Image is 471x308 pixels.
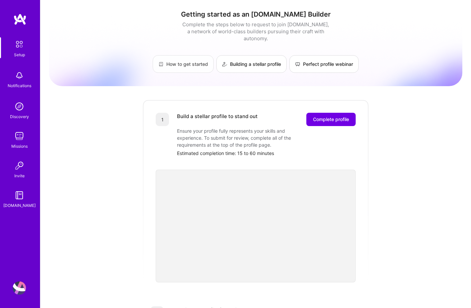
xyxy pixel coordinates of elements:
[156,113,169,126] div: 1
[158,62,164,67] img: How to get started
[177,113,258,126] div: Build a stellar profile to stand out
[10,113,29,120] div: Discovery
[156,170,356,282] iframe: video
[11,281,28,295] a: User Avatar
[216,55,287,73] a: Building a stellar profile
[13,69,26,82] img: bell
[13,100,26,113] img: discovery
[177,127,310,148] div: Ensure your profile fully represents your skills and experience. To submit for review, complete a...
[13,129,26,143] img: teamwork
[181,21,331,42] div: Complete the steps below to request to join [DOMAIN_NAME], a network of world-class builders purs...
[11,143,28,150] div: Missions
[13,281,26,295] img: User Avatar
[49,10,462,18] h1: Getting started as an [DOMAIN_NAME] Builder
[153,55,214,73] a: How to get started
[177,150,356,157] div: Estimated completion time: 15 to 60 minutes
[13,189,26,202] img: guide book
[8,82,31,89] div: Notifications
[13,13,27,25] img: logo
[14,172,25,179] div: Invite
[14,51,25,58] div: Setup
[13,159,26,172] img: Invite
[289,55,359,73] a: Perfect profile webinar
[295,62,300,67] img: Perfect profile webinar
[222,62,227,67] img: Building a stellar profile
[313,116,349,123] span: Complete profile
[306,113,356,126] button: Complete profile
[12,37,26,51] img: setup
[3,202,36,209] div: [DOMAIN_NAME]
